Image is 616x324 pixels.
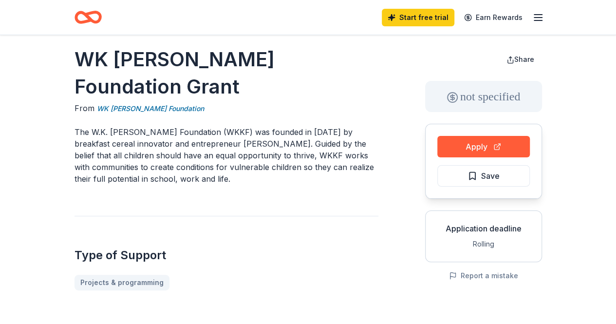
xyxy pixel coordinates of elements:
[75,102,378,114] div: From
[481,170,500,182] span: Save
[433,238,534,250] div: Rolling
[425,81,542,112] div: not specified
[437,136,530,157] button: Apply
[437,165,530,187] button: Save
[449,270,518,282] button: Report a mistake
[75,126,378,185] p: The W.K. [PERSON_NAME] Foundation (WKKF) was founded in [DATE] by breakfast cereal innovator and ...
[75,46,378,100] h1: WK [PERSON_NAME] Foundation Grant
[458,9,528,26] a: Earn Rewards
[433,223,534,234] div: Application deadline
[514,55,534,63] span: Share
[75,248,378,263] h2: Type of Support
[382,9,454,26] a: Start free trial
[97,103,204,114] a: WK [PERSON_NAME] Foundation
[499,50,542,69] button: Share
[75,6,102,29] a: Home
